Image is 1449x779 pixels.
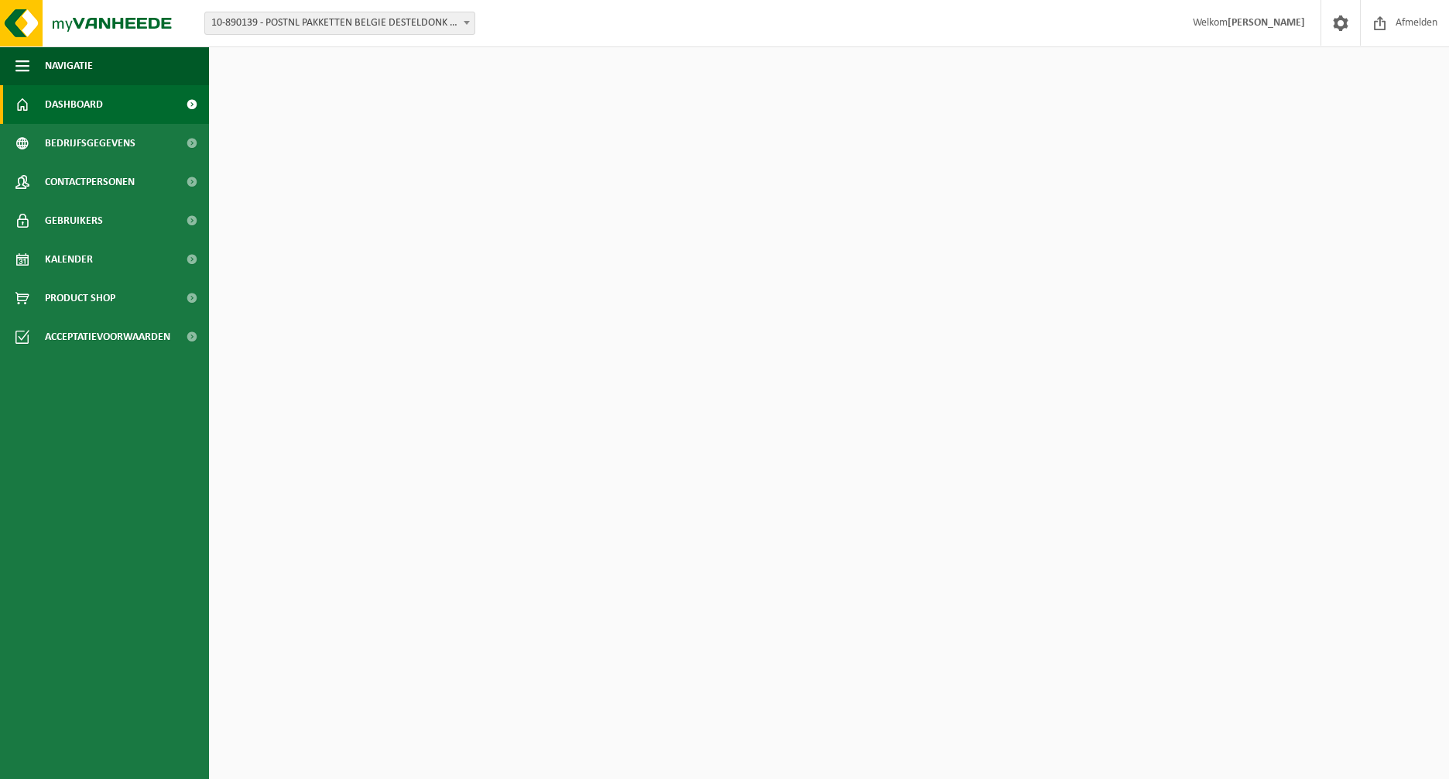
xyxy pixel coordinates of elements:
[205,12,474,34] span: 10-890139 - POSTNL PAKKETTEN BELGIE DESTELDONK - DESTELDONK
[45,85,103,124] span: Dashboard
[1228,17,1305,29] strong: [PERSON_NAME]
[45,279,115,317] span: Product Shop
[45,240,93,279] span: Kalender
[45,124,135,163] span: Bedrijfsgegevens
[45,201,103,240] span: Gebruikers
[45,163,135,201] span: Contactpersonen
[204,12,475,35] span: 10-890139 - POSTNL PAKKETTEN BELGIE DESTELDONK - DESTELDONK
[45,317,170,356] span: Acceptatievoorwaarden
[45,46,93,85] span: Navigatie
